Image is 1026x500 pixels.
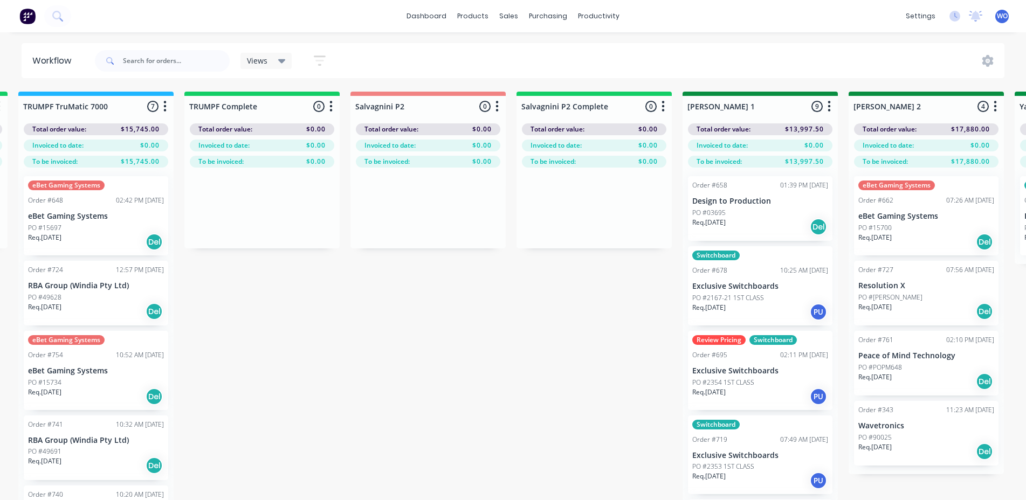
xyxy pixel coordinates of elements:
p: RBA Group (Windia Pty Ltd) [28,281,164,290]
div: purchasing [524,8,573,24]
p: Req. [DATE] [28,302,61,312]
p: Req. [DATE] [28,233,61,242]
div: settings [900,8,941,24]
span: $0.00 [970,141,990,150]
p: PO #2354 1ST CLASS [692,378,754,387]
div: Order #741 [28,420,63,429]
p: Req. [DATE] [858,302,892,312]
p: Wavetronics [858,421,994,430]
span: To be invoiced: [863,157,908,166]
p: eBet Gaming Systems [28,212,164,221]
span: $0.00 [472,141,492,150]
span: $0.00 [804,141,824,150]
span: To be invoiced: [364,157,410,166]
div: 12:57 PM [DATE] [116,265,164,275]
p: Req. [DATE] [692,218,726,227]
p: Peace of Mind Technology [858,351,994,360]
span: Total order value: [697,124,750,134]
div: Switchboard [749,335,797,345]
div: products [452,8,494,24]
span: $13,997.50 [785,124,824,134]
span: $13,997.50 [785,157,824,166]
div: Del [976,443,993,460]
div: Order #724 [28,265,63,275]
span: Total order value: [531,124,584,134]
p: PO #2167-21 1ST CLASS [692,293,764,303]
div: Order #727 [858,265,893,275]
div: 10:25 AM [DATE] [780,266,828,275]
p: Exclusive Switchboards [692,282,828,291]
div: Review Pricing [692,335,746,345]
span: $0.00 [638,157,658,166]
span: To be invoiced: [531,157,576,166]
p: PO #90025 [858,433,892,442]
div: eBet Gaming Systems [28,335,105,345]
div: eBet Gaming SystemsOrder #66207:26 AM [DATE]eBet Gaming SystemsPO #15700Req.[DATE]Del [854,176,999,255]
div: Order #695 [692,350,727,360]
div: eBet Gaming SystemsOrder #64802:42 PM [DATE]eBet Gaming SystemsPO #15697Req.[DATE]Del [24,176,168,255]
span: Total order value: [863,124,917,134]
div: 07:56 AM [DATE] [946,265,994,275]
div: 02:42 PM [DATE] [116,196,164,205]
div: Switchboard [692,420,740,429]
p: PO #49691 [28,447,61,456]
div: productivity [573,8,625,24]
div: eBet Gaming Systems [858,180,935,190]
p: eBet Gaming Systems [858,212,994,221]
div: Order #719 [692,435,727,445]
span: $15,745.00 [121,124,160,134]
p: PO #POPM648 [858,363,902,372]
span: $0.00 [140,141,160,150]
div: Order #34311:23 AM [DATE]WavetronicsPO #90025Req.[DATE]Del [854,401,999,466]
div: 02:11 PM [DATE] [780,350,828,360]
span: $0.00 [306,157,326,166]
p: PO #15697 [28,223,61,233]
p: Req. [DATE] [858,372,892,382]
div: PU [810,472,827,489]
div: Del [146,457,163,474]
div: PU [810,388,827,405]
div: Order #343 [858,405,893,415]
div: Order #678 [692,266,727,275]
div: Order #648 [28,196,63,205]
div: 07:49 AM [DATE] [780,435,828,445]
div: 07:26 AM [DATE] [946,196,994,205]
span: Total order value: [198,124,252,134]
span: To be invoiced: [697,157,742,166]
div: Order #662 [858,196,893,205]
p: RBA Group (Windia Pty Ltd) [28,436,164,445]
p: PO #03695 [692,208,726,218]
span: Invoiced to date: [32,141,84,150]
span: $0.00 [638,124,658,134]
div: Order #74110:32 AM [DATE]RBA Group (Windia Pty Ltd)PO #49691Req.[DATE]Del [24,415,168,480]
div: 01:39 PM [DATE] [780,180,828,190]
span: Views [247,55,267,66]
input: Search for orders... [123,50,230,72]
div: Order #754 [28,350,63,360]
div: Order #76102:10 PM [DATE]Peace of Mind TechnologyPO #POPM648Req.[DATE]Del [854,331,999,395]
span: $0.00 [472,157,492,166]
div: SwitchboardOrder #71907:49 AM [DATE]Exclusive SwitchboardsPO #2353 1ST CLASSReq.[DATE]PU [688,415,832,495]
span: Invoiced to date: [531,141,582,150]
div: 10:32 AM [DATE] [116,420,164,429]
span: Invoiced to date: [364,141,416,150]
div: Del [146,233,163,251]
p: Req. [DATE] [858,233,892,242]
div: Review PricingSwitchboardOrder #69502:11 PM [DATE]Exclusive SwitchboardsPO #2354 1ST CLASSReq.[DA... [688,331,832,410]
span: Total order value: [32,124,86,134]
div: 11:23 AM [DATE] [946,405,994,415]
p: PO #2353 1ST CLASS [692,462,754,471]
span: To be invoiced: [32,157,78,166]
div: Del [976,373,993,390]
span: $15,745.00 [121,157,160,166]
span: Invoiced to date: [863,141,914,150]
div: 10:20 AM [DATE] [116,490,164,499]
a: dashboard [401,8,452,24]
p: eBet Gaming Systems [28,366,164,376]
p: Req. [DATE] [692,303,726,313]
div: PU [810,303,827,321]
span: $0.00 [306,141,326,150]
div: sales [494,8,524,24]
div: Del [146,388,163,405]
div: Del [810,218,827,235]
